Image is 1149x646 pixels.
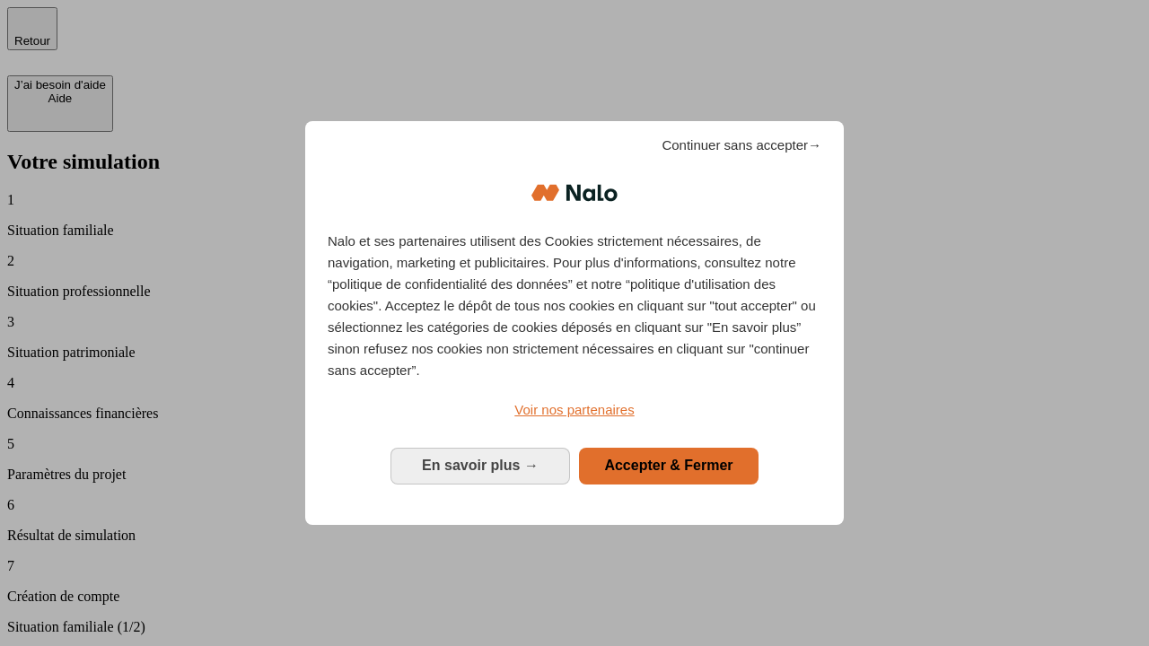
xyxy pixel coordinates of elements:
button: En savoir plus: Configurer vos consentements [390,448,570,484]
span: Voir nos partenaires [514,402,634,417]
span: En savoir plus → [422,458,539,473]
img: Logo [531,166,618,220]
button: Accepter & Fermer: Accepter notre traitement des données et fermer [579,448,759,484]
a: Voir nos partenaires [328,399,821,421]
p: Nalo et ses partenaires utilisent des Cookies strictement nécessaires, de navigation, marketing e... [328,231,821,381]
span: Continuer sans accepter→ [662,135,821,156]
span: Accepter & Fermer [604,458,732,473]
div: Bienvenue chez Nalo Gestion du consentement [305,121,844,524]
